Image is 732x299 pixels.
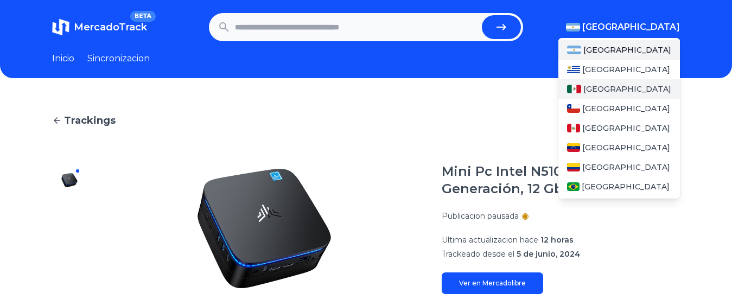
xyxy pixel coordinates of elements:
[540,235,574,245] span: 12 horas
[582,162,670,173] span: [GEOGRAPHIC_DATA]
[64,113,116,128] span: Trackings
[582,181,670,192] span: [GEOGRAPHIC_DATA]
[558,99,680,118] a: Chile[GEOGRAPHIC_DATA]
[52,18,147,36] a: MercadoTrackBETA
[582,64,670,75] span: [GEOGRAPHIC_DATA]
[567,124,580,132] img: Peru
[558,60,680,79] a: Uruguay[GEOGRAPHIC_DATA]
[109,163,420,294] img: Mini Pc Intel N5105 De 11.a Generación, 12 Gb De Ram, 256 Gb
[582,142,670,153] span: [GEOGRAPHIC_DATA]
[558,138,680,157] a: Venezuela[GEOGRAPHIC_DATA]
[567,163,580,171] img: Colombia
[61,171,78,189] img: Mini Pc Intel N5105 De 11.a Generación, 12 Gb De Ram, 256 Gb
[74,21,147,33] span: MercadoTrack
[566,23,580,31] img: Argentina
[582,21,680,34] span: [GEOGRAPHIC_DATA]
[566,21,680,34] button: [GEOGRAPHIC_DATA]
[567,104,580,113] img: Chile
[442,163,680,198] h1: Mini Pc Intel N5105 De 11.a Generación, 12 Gb De Ram, 256 Gb
[558,40,680,60] a: Argentina[GEOGRAPHIC_DATA]
[52,113,680,128] a: Trackings
[52,52,74,65] a: Inicio
[567,182,580,191] img: Brasil
[442,211,519,221] p: Publicacion pausada
[567,143,580,152] img: Venezuela
[582,123,670,133] span: [GEOGRAPHIC_DATA]
[558,118,680,138] a: Peru[GEOGRAPHIC_DATA]
[567,85,581,93] img: Mexico
[442,235,538,245] span: Ultima actualizacion hace
[567,65,580,74] img: Uruguay
[52,18,69,36] img: MercadoTrack
[582,103,670,114] span: [GEOGRAPHIC_DATA]
[558,157,680,177] a: Colombia[GEOGRAPHIC_DATA]
[442,272,543,294] a: Ver en Mercadolibre
[567,46,581,54] img: Argentina
[558,177,680,196] a: Brasil[GEOGRAPHIC_DATA]
[442,249,514,259] span: Trackeado desde el
[87,52,150,65] a: Sincronizacion
[517,249,580,259] span: 5 de junio, 2024
[130,11,156,22] span: BETA
[558,79,680,99] a: Mexico[GEOGRAPHIC_DATA]
[583,44,671,55] span: [GEOGRAPHIC_DATA]
[583,84,671,94] span: [GEOGRAPHIC_DATA]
